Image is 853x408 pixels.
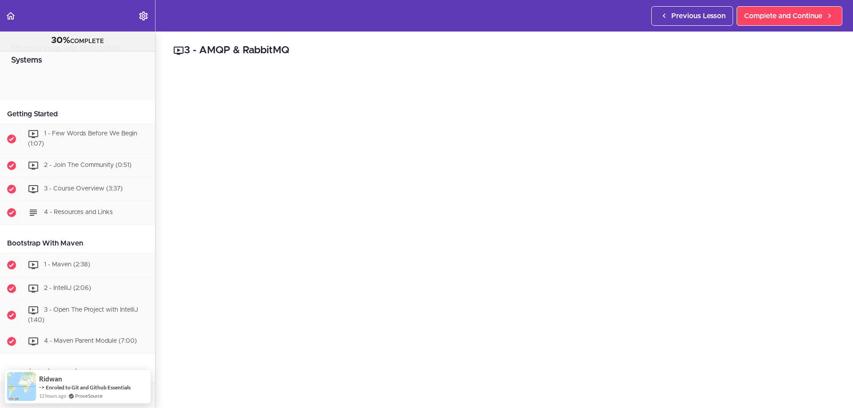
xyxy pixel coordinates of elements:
[28,307,138,323] span: 3 - Open The Project with IntelliJ (1:40)
[75,392,103,400] a: ProveSource
[46,384,131,391] a: Enroled to Git and Github Essentials
[11,35,144,47] div: COMPLETE
[737,6,842,26] a: Complete and Continue
[173,43,835,58] h2: 3 - AMQP & RabbitMQ
[44,162,132,168] span: 2 - Join The Community (0:51)
[44,285,91,291] span: 2 - IntelliJ (2:06)
[7,372,36,401] img: provesource social proof notification image
[744,11,822,21] span: Complete and Continue
[651,6,733,26] a: Previous Lesson
[44,261,90,268] span: 1 - Maven (2:38)
[671,11,725,21] span: Previous Lesson
[39,392,66,400] span: 12 hours ago
[39,384,45,391] span: ->
[44,338,137,345] span: 4 - Maven Parent Module (7:00)
[44,186,123,192] span: 3 - Course Overview (3:37)
[5,11,16,21] svg: Back to course curriculum
[39,375,62,383] span: ridwan
[51,36,70,45] span: 30%
[28,131,137,147] span: 1 - Few Words Before We Begin (1:07)
[44,209,113,215] span: 4 - Resources and Links
[138,11,149,21] svg: Settings Menu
